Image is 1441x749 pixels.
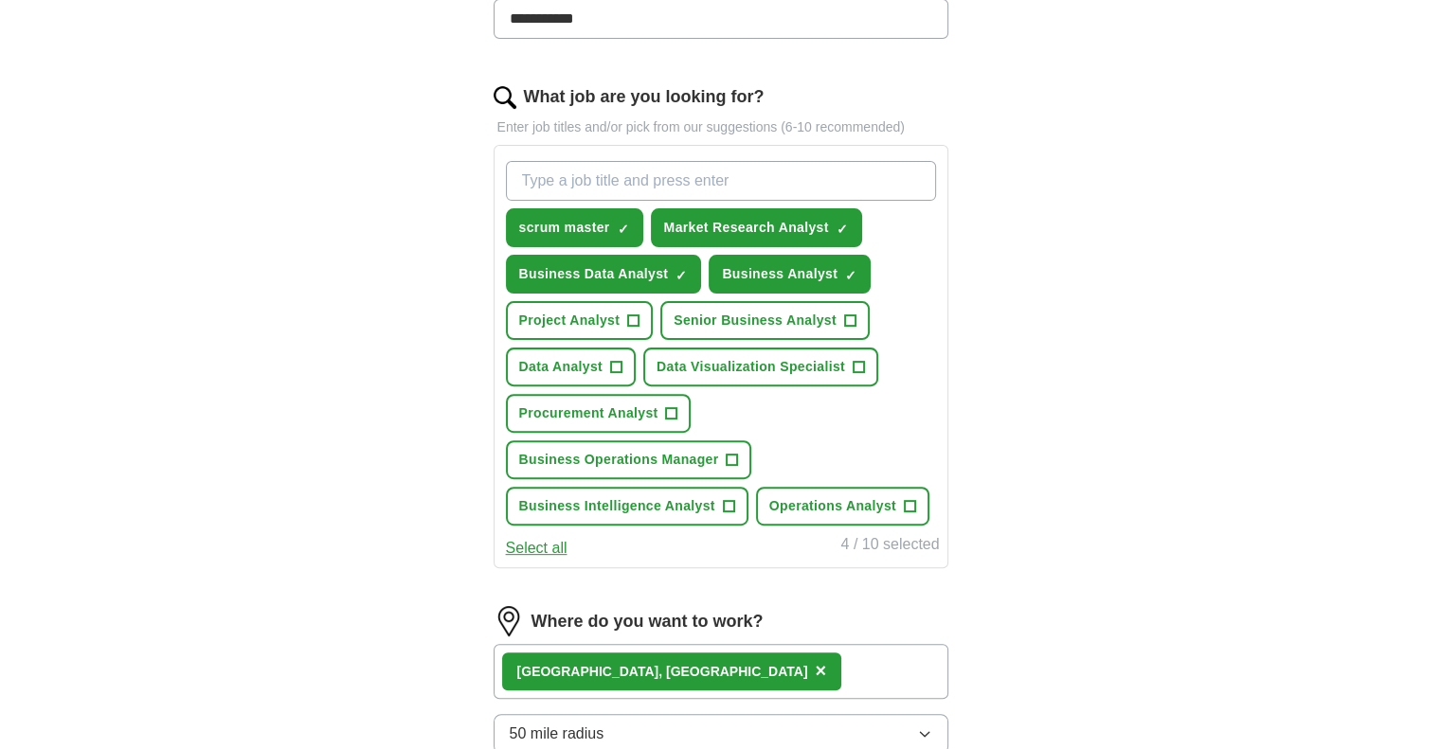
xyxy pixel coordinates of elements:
span: Project Analyst [519,311,621,330]
span: ✓ [618,222,629,237]
div: [GEOGRAPHIC_DATA], [GEOGRAPHIC_DATA] [517,662,808,682]
span: 50 mile radius [510,722,604,745]
span: ✓ [837,222,848,237]
span: Business Intelligence Analyst [519,496,715,516]
button: Operations Analyst [756,487,929,526]
span: Business Operations Manager [519,450,719,470]
button: Business Operations Manager [506,440,752,479]
span: × [815,660,826,681]
span: Business Data Analyst [519,264,669,284]
span: Market Research Analyst [664,218,829,238]
label: Where do you want to work? [531,609,764,634]
button: Market Research Analyst✓ [651,208,862,247]
button: Senior Business Analyst [660,301,870,340]
button: scrum master✓ [506,208,643,247]
button: × [815,657,826,686]
img: location.png [494,606,524,636]
span: Business Analyst [722,264,838,284]
button: Procurement Analyst [506,394,692,433]
button: Data Analyst [506,348,637,386]
p: Enter job titles and/or pick from our suggestions (6-10 recommended) [494,117,948,137]
button: Business Analyst✓ [709,255,871,294]
span: Operations Analyst [769,496,896,516]
span: ✓ [675,268,687,283]
div: 4 / 10 selected [840,533,939,560]
button: Project Analyst [506,301,654,340]
button: Business Data Analyst✓ [506,255,702,294]
span: Data Visualization Specialist [657,357,845,377]
span: ✓ [845,268,856,283]
button: Data Visualization Specialist [643,348,878,386]
img: search.png [494,86,516,109]
button: Business Intelligence Analyst [506,487,748,526]
span: scrum master [519,218,610,238]
span: Senior Business Analyst [674,311,837,330]
button: Select all [506,537,567,560]
label: What job are you looking for? [524,84,765,110]
input: Type a job title and press enter [506,161,936,201]
span: Data Analyst [519,357,603,377]
span: Procurement Analyst [519,403,658,423]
